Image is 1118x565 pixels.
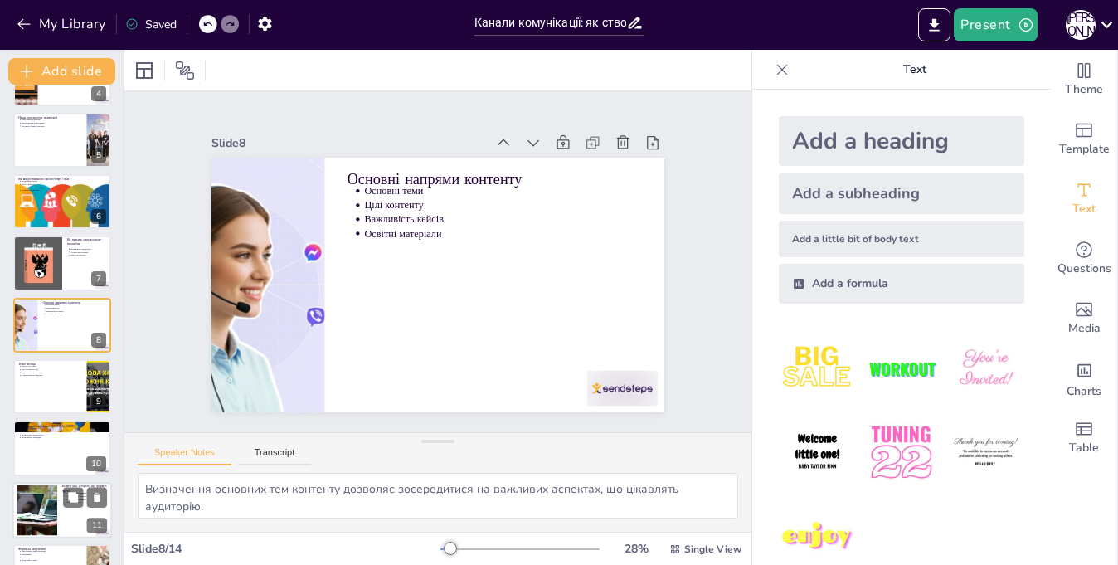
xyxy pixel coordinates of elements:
p: Важливість контенту [66,498,108,501]
div: Slide 8 / 14 [131,541,440,557]
p: Роль LinkedIn [22,183,106,186]
p: Різні канали комунікації [22,121,81,124]
span: Theme [1065,80,1103,99]
p: Основні напрями контенту [348,168,642,189]
p: Важливість кейсів [46,309,106,313]
div: 5 [13,113,111,168]
p: Text [795,50,1034,90]
div: 5 [91,148,106,163]
span: Single View [684,543,741,556]
p: Цілі контенту [46,306,106,309]
div: Slide 8 [211,135,485,151]
div: Add a formula [779,264,1024,304]
p: Ініціатива [22,553,81,557]
div: 10 [86,456,106,471]
span: Template [1059,140,1110,158]
div: 9 [91,394,106,409]
div: Add a table [1051,408,1117,468]
p: Основні напрями контенту [42,300,106,304]
img: 1.jpeg [779,330,856,407]
p: Етапи процесу [70,245,106,248]
p: Ролі амбасадорів [22,426,106,430]
div: 8 [13,298,111,353]
p: Освітні матеріали [365,226,642,241]
div: Add ready made slides [1051,110,1117,169]
div: 6 [13,174,111,229]
p: Різні платформи [22,180,106,183]
div: Change the overall theme [1051,50,1117,110]
button: Duplicate Slide [63,487,83,507]
p: Фокус на темах [22,365,81,368]
textarea: Визначення основних тем контенту дозволяє зосередитися на важливих аспектах, що цікавлять аудитор... [138,473,738,519]
div: Add a little bit of body text [779,221,1024,257]
p: Освітні матеріали [46,313,106,316]
div: 6 [91,209,106,224]
img: 3.jpeg [947,330,1024,407]
p: Важливість ідей [22,559,81,563]
button: Transcript [238,447,312,465]
p: Історії співробітників [66,491,108,494]
p: Синхронність каналів [22,374,81,377]
span: Media [1068,319,1101,338]
span: Text [1072,200,1096,218]
p: Важливість кейсів [365,212,642,226]
p: Кожен має історію, що формує бренд [62,484,107,493]
img: 4.jpeg [779,414,856,491]
input: Insert title [474,11,627,35]
button: Present [954,8,1037,41]
p: Єдина історія [22,371,81,374]
p: Хто говорить від імені [PERSON_NAME] [18,423,106,428]
p: Емоції в Instagram [22,189,106,192]
p: Людяність у Facebook [22,186,106,189]
button: А [PERSON_NAME] [1066,8,1096,41]
p: Актуальність тем [22,368,81,372]
span: Table [1069,439,1099,457]
div: 11 [12,482,112,538]
div: 7 [91,271,106,286]
div: Add images, graphics, shapes or video [1051,289,1117,348]
p: Теми місяця [18,362,82,367]
div: Layout [131,57,158,84]
p: Основні теми [365,184,642,198]
button: My Library [12,11,113,37]
div: Saved [125,17,177,32]
p: Важливість команди [22,436,106,439]
div: 7 [13,236,111,290]
p: Взаємодія з аудиторією [22,433,106,436]
button: Speaker Notes [138,447,231,465]
div: 4 [91,86,106,101]
img: 6.jpeg [947,414,1024,491]
p: Аналіз результатів [70,251,106,255]
div: Add a heading [779,116,1024,166]
p: Амбасадорство [22,556,81,559]
p: Формула залучення [18,547,82,552]
p: Репутаційний капітал [66,494,108,498]
div: Get real-time input from your audience [1051,229,1117,289]
span: Charts [1067,382,1101,401]
p: Потреби бізнес-клієнтів [22,124,81,128]
p: Залучення співробітників [22,550,81,553]
div: 9 [13,359,111,414]
button: Delete Slide [87,487,107,507]
div: А [PERSON_NAME] [1066,10,1096,40]
div: 11 [87,518,107,533]
p: Важливість адаптації [70,248,106,251]
span: Questions [1057,260,1111,278]
p: Спеціалізації [22,430,106,433]
div: 10 [13,421,111,475]
p: Основні теми [46,303,106,306]
p: Як ми розвиваємо екосистему ToDo [18,177,106,182]
p: Значення партнерів [22,127,81,130]
button: Export to PowerPoint [918,8,950,41]
p: Наша екосистема аудиторій [18,114,82,119]
div: 28 % [616,541,656,557]
p: Частина роботи [66,500,108,504]
p: Цілі контенту [365,198,642,212]
img: 2.jpeg [863,330,940,407]
div: Add text boxes [1051,169,1117,229]
p: Якість контенту [70,254,106,257]
img: 5.jpeg [863,414,940,491]
span: Position [175,61,195,80]
p: Розуміння аудиторії [22,118,81,121]
button: Add slide [8,58,115,85]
